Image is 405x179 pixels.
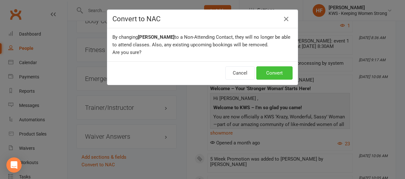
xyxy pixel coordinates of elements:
[281,14,291,24] button: Close
[112,15,293,23] h4: Convert to NAC
[138,34,174,40] b: [PERSON_NAME]
[107,28,298,61] div: By changing to a Non-Attending Contact, they will no longer be able to attend classes. Also, any ...
[256,66,293,80] button: Convert
[225,66,255,80] button: Cancel
[6,157,22,173] div: Open Intercom Messenger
